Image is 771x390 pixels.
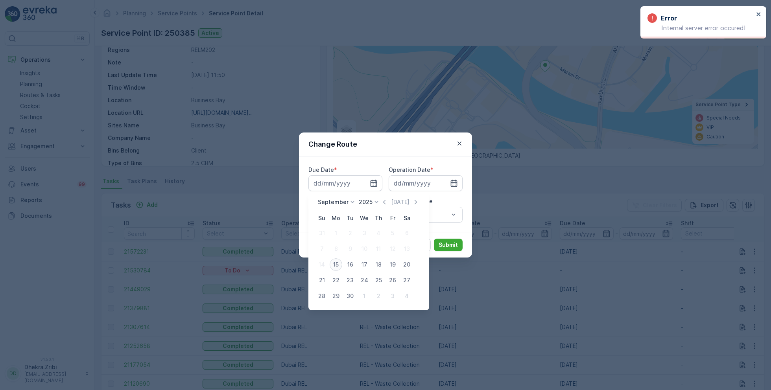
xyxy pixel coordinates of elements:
[400,274,413,287] div: 27
[372,227,385,239] div: 4
[330,258,342,271] div: 15
[647,24,754,31] p: Internal server error occured!
[330,227,342,239] div: 1
[439,241,458,249] p: Submit
[756,11,762,18] button: close
[358,258,371,271] div: 17
[315,211,329,225] th: Sunday
[372,274,385,287] div: 25
[400,227,413,239] div: 6
[308,139,357,150] p: Change Route
[359,198,373,206] p: 2025
[315,258,328,271] div: 14
[386,274,399,287] div: 26
[385,211,400,225] th: Friday
[315,290,328,302] div: 28
[344,274,356,287] div: 23
[344,258,356,271] div: 16
[372,258,385,271] div: 18
[389,166,430,173] label: Operation Date
[400,290,413,302] div: 4
[344,227,356,239] div: 2
[330,274,342,287] div: 22
[371,211,385,225] th: Thursday
[358,243,371,255] div: 10
[344,290,356,302] div: 30
[386,243,399,255] div: 12
[400,211,414,225] th: Saturday
[308,175,382,191] input: dd/mm/yyyy
[343,211,357,225] th: Tuesday
[400,258,413,271] div: 20
[372,243,385,255] div: 11
[315,227,328,239] div: 31
[389,175,463,191] input: dd/mm/yyyy
[308,166,334,173] label: Due Date
[661,13,677,23] h3: Error
[358,274,371,287] div: 24
[318,198,349,206] p: September
[330,290,342,302] div: 29
[386,227,399,239] div: 5
[400,243,413,255] div: 13
[386,290,399,302] div: 3
[372,290,385,302] div: 2
[386,258,399,271] div: 19
[344,243,356,255] div: 9
[358,227,371,239] div: 3
[391,198,409,206] p: [DATE]
[357,211,371,225] th: Wednesday
[329,211,343,225] th: Monday
[358,290,371,302] div: 1
[434,239,463,251] button: Submit
[330,243,342,255] div: 8
[315,243,328,255] div: 7
[315,274,328,287] div: 21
